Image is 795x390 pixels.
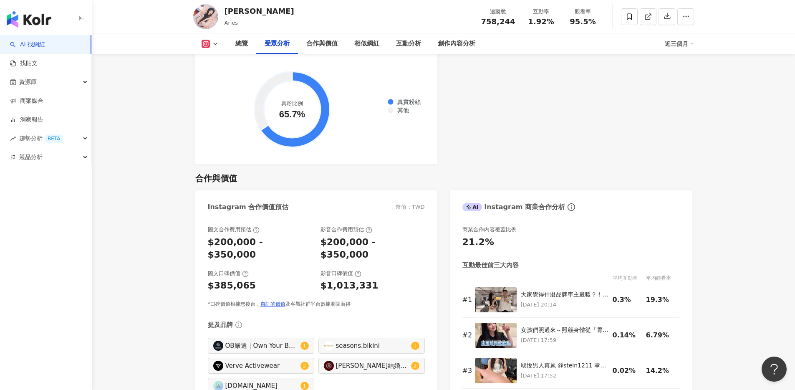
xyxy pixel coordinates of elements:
[396,39,421,49] div: 互動分析
[10,116,43,124] a: 洞察報告
[303,343,306,349] span: 1
[321,236,425,262] div: $200,000 - $350,000
[613,274,646,282] div: 平均互動率
[665,37,694,51] div: 近三個月
[646,366,675,375] div: 14.2%
[462,295,471,304] div: # 1
[521,300,608,309] p: [DATE] 20:14
[566,202,576,212] span: info-circle
[462,226,517,233] div: 商業合作內容覆蓋比例
[300,342,309,350] sup: 1
[613,331,642,340] div: 0.14%
[462,366,471,375] div: # 3
[396,203,425,211] div: 幣值：TWD
[391,99,421,105] span: 真實粉絲
[462,203,482,211] div: AI
[193,4,218,29] img: KOL Avatar
[336,361,409,370] div: [PERSON_NAME]結婚精品│婚紗﹒禮服﹒攝影﹒新祕|[PERSON_NAME]結婚精品 ROYAL
[521,336,608,345] p: [DATE] 17:59
[208,301,425,308] div: *口碑價值根據您後台， 及客觀社群平台數據測算而得
[19,129,63,148] span: 趨勢分析
[235,39,248,49] div: 總覽
[208,270,249,277] div: 圖文口碑價值
[321,270,361,277] div: 影音口碑價值
[567,8,599,16] div: 觀看率
[260,301,285,307] a: 自訂的價值
[234,320,243,329] span: info-circle
[225,20,238,26] span: Aries
[762,357,787,382] iframe: Help Scout Beacon - Open
[213,341,223,351] img: KOL Avatar
[265,39,290,49] div: 受眾分析
[10,97,43,105] a: 商案媒合
[7,11,51,28] img: logo
[411,342,419,350] sup: 1
[19,73,37,91] span: 資源庫
[225,6,294,16] div: [PERSON_NAME]
[208,236,312,262] div: $200,000 - $350,000
[521,291,608,299] div: 大家覺得什麼品牌車主最暖？！ #ftype #jaguar #秒天秒地秒空氣
[336,341,409,350] div: seasons.bikini
[570,18,596,26] span: 95.5%
[481,17,515,26] span: 758,244
[208,226,260,233] div: 圖文合作費用預估
[462,331,471,340] div: # 2
[300,362,309,370] sup: 2
[646,295,675,304] div: 19.3%
[462,203,565,212] div: Instagram 商業合作分析
[646,331,675,340] div: 6.79%
[300,382,309,390] sup: 1
[321,226,372,233] div: 影音合作費用預估
[646,274,679,282] div: 平均觀看率
[475,287,517,312] img: 大家覺得什麼品牌車主最暖？！ #ftype #jaguar #秒天秒地秒空氣
[354,39,379,49] div: 相似網紅
[324,361,334,371] img: KOL Avatar
[521,371,608,380] p: [DATE] 17:52
[391,107,409,114] span: 其他
[528,18,554,26] span: 1.92%
[10,59,38,68] a: 找貼文
[324,341,334,351] img: KOL Avatar
[213,361,223,371] img: KOL Avatar
[306,39,338,49] div: 合作與價值
[321,279,379,292] div: $1,013,331
[414,363,417,369] span: 2
[414,343,417,349] span: 1
[411,362,419,370] sup: 2
[303,383,306,389] span: 1
[462,261,519,270] div: 互動最佳前三大內容
[475,323,517,348] img: 女孩們照過來～照顧身體從「胃」開始！💗 最近我吃飯桌上多了一個韓妞都在喝的秘密武器，就是它 👉 韓國No.1胃健康發酵乳 「Will」✨ 喝起來香香順順的、完全沒有負擔感， 而且是功能性發酵乳，...
[475,358,517,383] img: 取悅男人真累 @stein1211 掌鏡🏸 @salut__official 背心短裙
[225,361,298,370] div: Verve Activewear
[44,134,63,143] div: BETA
[521,362,608,370] div: 取悅男人真累 @stein1211 掌鏡🏸 @salut__official 背心短裙
[208,203,289,212] div: Instagram 合作價值預估
[438,39,475,49] div: 創作內容分析
[613,366,642,375] div: 0.02%
[225,341,298,350] div: OB嚴選｜Own Your Beauty
[613,295,642,304] div: 0.3%
[208,321,233,329] div: 提及品牌
[481,8,515,16] div: 追蹤數
[303,363,306,369] span: 2
[19,148,43,167] span: 競品分析
[525,8,557,16] div: 互動率
[195,172,237,184] div: 合作與價值
[10,136,16,142] span: rise
[208,279,256,292] div: $385,065
[10,41,45,49] a: searchAI 找網紅
[521,326,608,334] div: 女孩們照過來～照顧身體從「胃」開始！💗 最近我吃飯桌上多了一個韓妞都在喝的秘密武器，就是它 👉 韓國No.1胃健康發酵乳 「Will」✨ 喝起來[PERSON_NAME]的、完全沒有負擔感， 而...
[462,236,494,249] div: 21.2%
